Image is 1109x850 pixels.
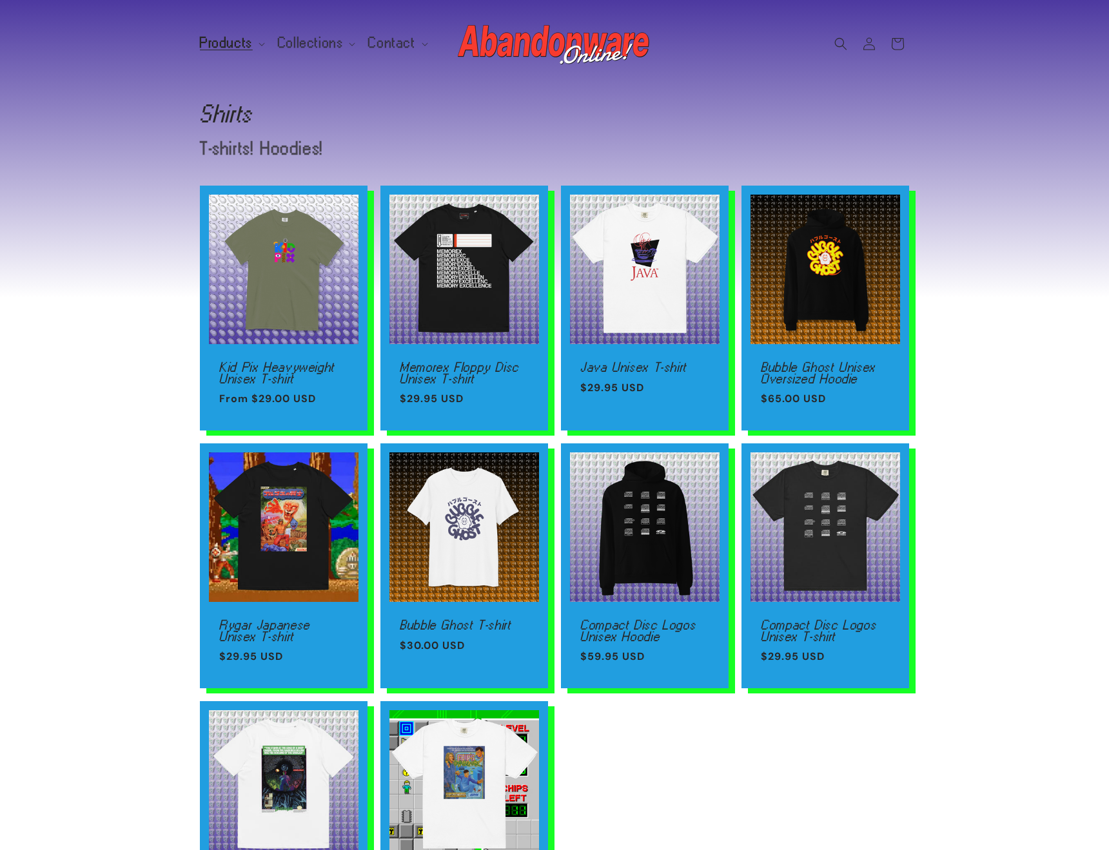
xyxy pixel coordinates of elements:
summary: Search [827,30,855,58]
a: Rygar Japanese Unisex T-shirt [219,619,348,642]
a: Bubble Ghost T-shirt [400,619,529,631]
a: Bubble Ghost Unisex Oversized Hoodie [761,362,890,384]
a: Java Unisex T-shirt [580,362,709,373]
a: Abandonware [453,13,656,74]
span: Contact [368,37,415,49]
a: Memorex Floppy Disc Unisex T-shirt [400,362,529,384]
h1: Shirts [200,103,909,124]
summary: Products [192,30,270,57]
a: Kid Pix Heavyweight Unisex T-shirt [219,362,348,384]
span: Collections [278,37,344,49]
p: T-shirts! Hoodies! [200,140,672,157]
a: Compact Disc Logos Unisex T-shirt [761,619,890,642]
summary: Collections [270,30,361,57]
span: Products [200,37,253,49]
summary: Contact [360,30,433,57]
img: Abandonware [458,18,651,70]
a: Compact Disc Logos Unisex Hoodie [580,619,709,642]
